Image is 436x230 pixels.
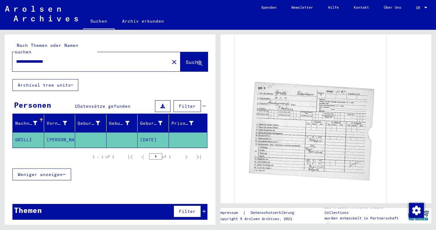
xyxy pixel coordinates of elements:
button: Last page [193,151,205,163]
mat-cell: [PERSON_NAME] [44,132,75,147]
mat-header-cell: Geburt‏ [107,115,138,132]
div: Nachname [15,118,45,128]
div: Vorname [47,120,67,127]
div: Geburtsname [78,120,100,127]
button: Archival tree units [12,79,78,91]
button: Clear [168,56,180,68]
mat-header-cell: Geburtsname [75,115,107,132]
div: Geburtsdatum [140,120,162,127]
div: of 1 [149,154,180,160]
div: Geburt‏ [109,118,138,128]
span: 1 [75,103,77,109]
p: Copyright © Arolsen Archives, 2021 [218,216,302,222]
button: Suche [180,52,208,71]
mat-icon: close [170,58,178,66]
div: Vorname [47,118,75,128]
img: Arolsen_neg.svg [5,6,78,21]
img: yv_logo.png [407,208,430,223]
span: Suche [186,59,201,65]
p: Die Arolsen Archives Online-Collections [325,204,405,215]
div: Geburtsdatum [140,118,170,128]
span: DE [416,6,423,10]
div: Prisoner # [171,118,202,128]
div: Personen [14,99,51,110]
div: Geburtsname [78,118,108,128]
div: | [218,210,302,216]
div: Geburt‏ [109,120,130,127]
span: Datensätze gefunden [77,103,130,109]
a: Suchen [83,14,115,30]
mat-cell: GRILLI [13,132,44,147]
span: Filter [179,103,196,109]
button: Next page [180,151,193,163]
button: Weniger anzeigen [12,169,71,180]
span: Weniger anzeigen [18,172,62,177]
mat-cell: [DATE] [138,132,169,147]
span: Filter [179,209,196,214]
mat-header-cell: Geburtsdatum [138,115,169,132]
div: 1 – 1 of 1 [93,154,114,160]
a: Archiv erkunden [115,14,171,29]
mat-header-cell: Vorname [44,115,75,132]
div: Themen [14,205,42,216]
mat-label: Nach Themen oder Namen suchen [15,43,78,55]
p: wurden entwickelt in Partnerschaft mit [325,215,405,227]
img: Zustimmung ändern [409,203,424,218]
button: Filter [174,205,201,217]
mat-header-cell: Nachname [13,115,44,132]
button: Filter [174,100,201,112]
a: Datenschutzerklärung [246,210,302,216]
button: Previous page [137,151,149,163]
a: Impressum [218,210,243,216]
div: Nachname [15,120,37,127]
div: Prisoner # [171,120,194,127]
mat-header-cell: Prisoner # [169,115,207,132]
button: First page [124,151,137,163]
